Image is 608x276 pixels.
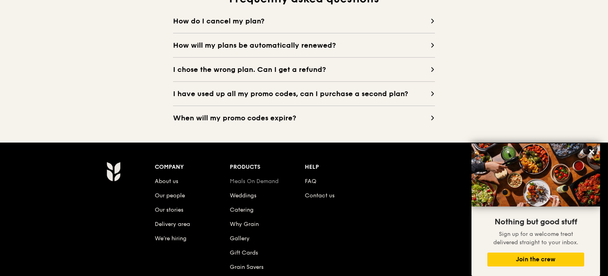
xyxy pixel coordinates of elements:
a: FAQ [305,178,316,185]
a: We’re hiring [155,235,187,242]
a: Contact us [305,192,335,199]
img: Grain [106,162,120,181]
span: I have used up all my promo codes, can I purchase a second plan? [173,88,430,99]
img: DSC07876-Edit02-Large.jpeg [471,143,600,207]
span: Nothing but good stuff [494,217,577,227]
span: How do I cancel my plan? [173,15,430,27]
span: Sign up for a welcome treat delivered straight to your inbox. [493,231,578,246]
span: How will my plans be automatically renewed? [173,40,430,51]
a: Weddings [230,192,256,199]
div: Products [230,162,305,173]
span: I chose the wrong plan. Can I get a refund? [173,64,430,75]
button: Close [585,145,598,158]
a: Delivery area [155,221,190,228]
div: Help [305,162,380,173]
a: Catering [230,207,254,213]
a: Our stories [155,207,183,213]
a: About us [155,178,178,185]
a: Gift Cards [230,249,258,256]
a: Grain Savers [230,264,264,270]
a: Why Grain [230,221,259,228]
a: Gallery [230,235,250,242]
a: Meals On Demand [230,178,279,185]
span: When will my promo codes expire? [173,112,430,124]
a: Our people [155,192,185,199]
button: Join the crew [487,253,584,266]
div: Company [155,162,230,173]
